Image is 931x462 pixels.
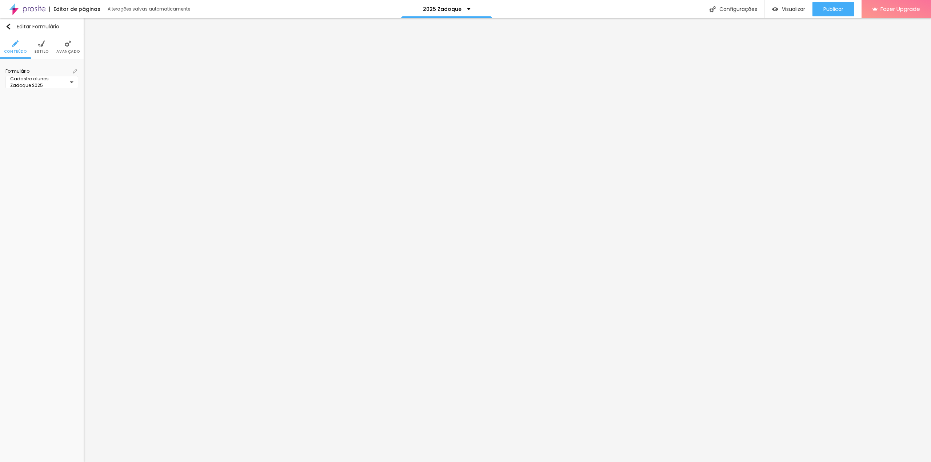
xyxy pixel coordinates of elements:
span: Avançado [56,50,80,53]
span: Conteúdo [4,50,27,53]
span: Fazer Upgrade [880,6,920,12]
img: Icone [5,24,11,29]
span: Visualizar [782,6,805,12]
img: Icone [65,40,71,47]
p: 2025 Zadoque [423,7,461,12]
img: Icone [12,40,19,47]
img: view-1.svg [772,6,778,12]
img: Icone [38,40,45,47]
span: Formulário [5,68,78,74]
div: Editor de páginas [49,7,100,12]
div: Alterações salvas automaticamente [108,7,191,11]
div: Cadastro alunos Zadoque 2025 [10,79,70,85]
iframe: Editor [84,18,931,462]
img: Icone [73,69,77,73]
div: Editar Formulário [5,24,59,29]
span: Estilo [35,50,49,53]
img: Icone [710,6,716,12]
button: Publicar [812,2,854,16]
span: Publicar [823,6,843,12]
button: Visualizar [765,2,812,16]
